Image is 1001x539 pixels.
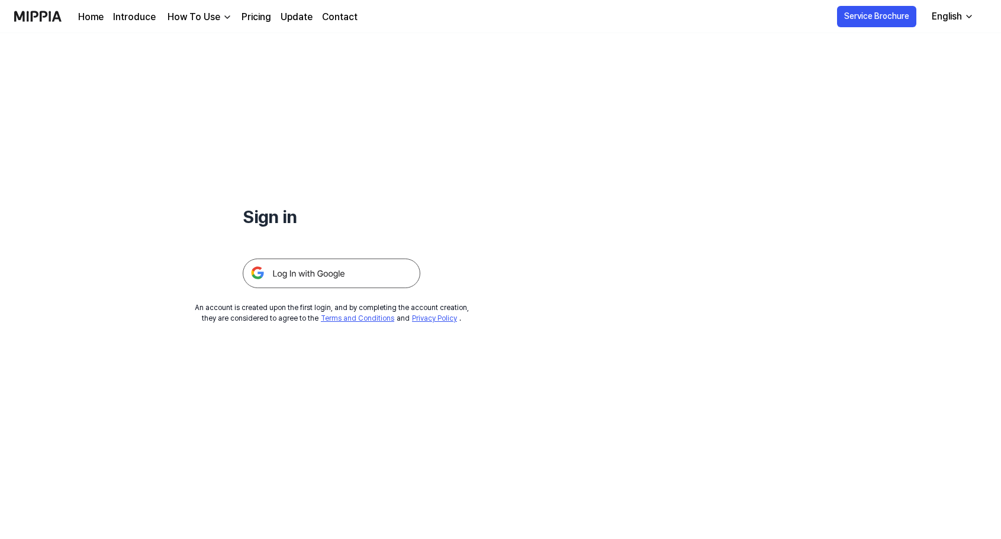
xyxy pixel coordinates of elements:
div: English [929,9,964,24]
button: English [922,5,981,28]
a: Terms and Conditions [321,314,394,322]
a: Pricing [242,10,271,24]
a: Privacy Policy [412,314,457,322]
button: Service Brochure [837,6,916,27]
div: An account is created upon the first login, and by completing the account creation, they are cons... [195,302,469,324]
a: Introduce [113,10,156,24]
img: down [223,12,232,22]
a: Home [78,10,104,24]
a: Contact [322,10,358,24]
img: 구글 로그인 버튼 [243,259,420,288]
a: Update [281,10,313,24]
h1: Sign in [243,204,420,230]
div: How To Use [165,10,223,24]
button: How To Use [165,10,232,24]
